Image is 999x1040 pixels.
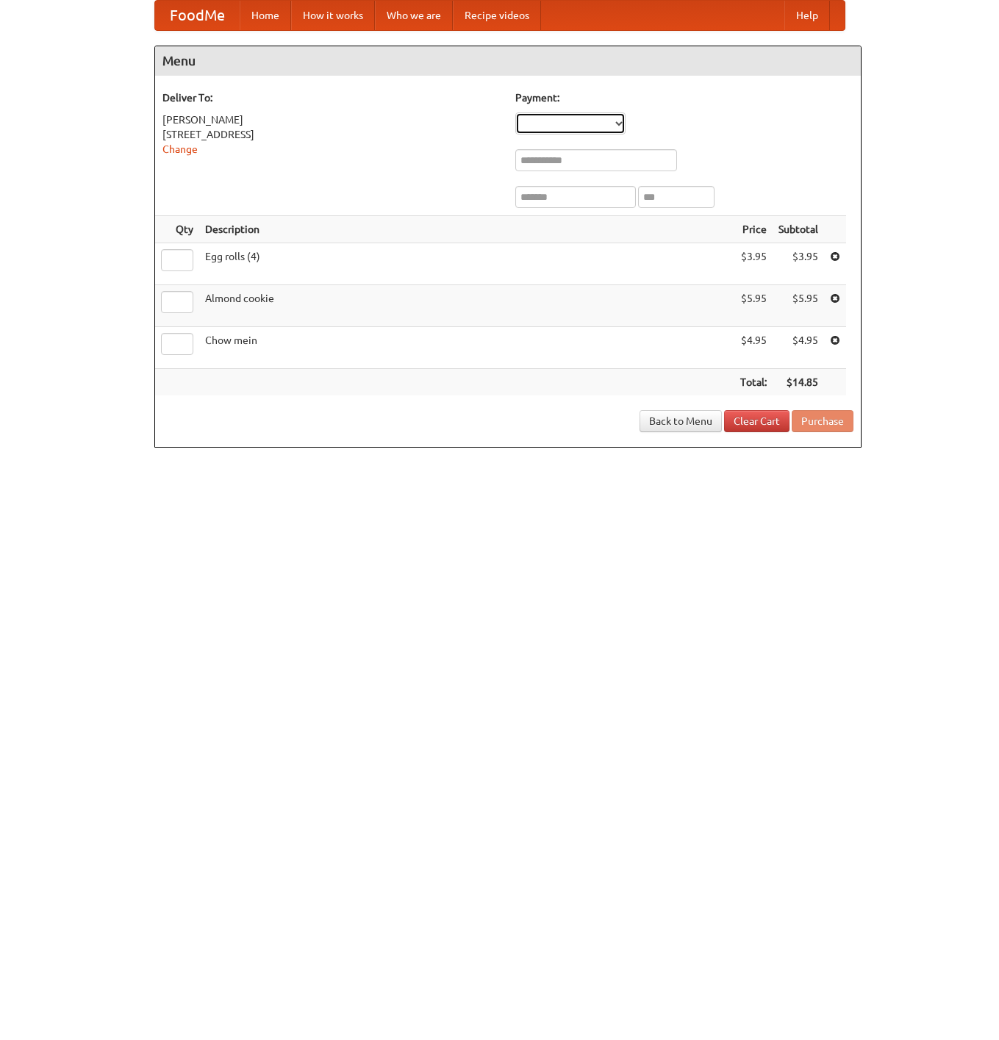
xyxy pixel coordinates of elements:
td: $4.95 [734,327,773,369]
th: Price [734,216,773,243]
h4: Menu [155,46,861,76]
button: Purchase [792,410,853,432]
td: Almond cookie [199,285,734,327]
div: [PERSON_NAME] [162,112,501,127]
td: $3.95 [773,243,824,285]
th: Qty [155,216,199,243]
th: Subtotal [773,216,824,243]
a: Who we are [375,1,453,30]
th: $14.85 [773,369,824,396]
a: Recipe videos [453,1,541,30]
a: How it works [291,1,375,30]
div: [STREET_ADDRESS] [162,127,501,142]
h5: Payment: [515,90,853,105]
td: $4.95 [773,327,824,369]
th: Description [199,216,734,243]
td: $5.95 [734,285,773,327]
td: Chow mein [199,327,734,369]
a: FoodMe [155,1,240,30]
a: Help [784,1,830,30]
a: Change [162,143,198,155]
a: Clear Cart [724,410,789,432]
td: $5.95 [773,285,824,327]
td: $3.95 [734,243,773,285]
a: Home [240,1,291,30]
th: Total: [734,369,773,396]
h5: Deliver To: [162,90,501,105]
td: Egg rolls (4) [199,243,734,285]
a: Back to Menu [640,410,722,432]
